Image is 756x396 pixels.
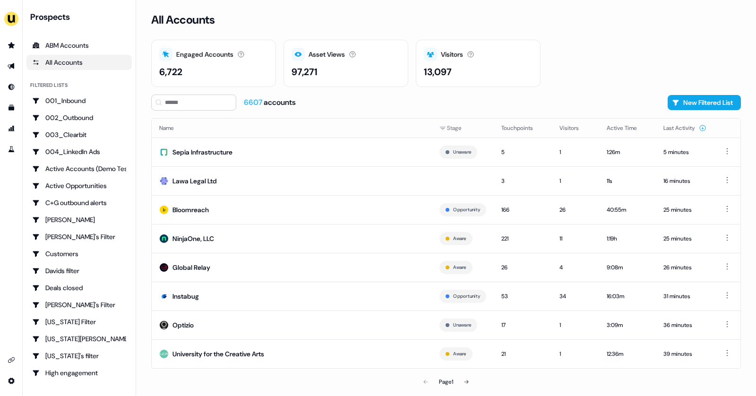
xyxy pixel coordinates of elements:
button: New Filtered List [668,95,741,110]
div: 3 [501,176,544,186]
div: Engaged Accounts [176,50,233,60]
div: [US_STATE] Filter [32,317,126,327]
div: 26 [559,205,592,215]
button: Aware [453,263,466,272]
a: Go to Charlotte Stone [26,212,132,227]
button: Unaware [453,321,471,329]
a: Go to Geneviève's Filter [26,297,132,312]
div: 36 minutes [663,320,706,330]
a: Go to 004_LinkedIn Ads [26,144,132,159]
button: Touchpoints [501,120,544,137]
a: Go to integrations [4,353,19,368]
a: Go to Active Opportunities [26,178,132,193]
button: Aware [453,234,466,243]
div: 26 minutes [663,263,706,272]
div: NinjaOne, LLC [172,234,214,243]
div: All Accounts [32,58,126,67]
div: 004_LinkedIn Ads [32,147,126,156]
a: Go to 001_Inbound [26,93,132,108]
button: Last Activity [663,120,706,137]
div: High engagement [32,368,126,378]
a: Go to templates [4,100,19,115]
div: 11 [559,234,592,243]
div: Stage [439,123,486,133]
div: 9:08m [607,263,648,272]
div: [PERSON_NAME]'s Filter [32,232,126,241]
div: 166 [501,205,544,215]
button: Aware [453,350,466,358]
div: Global Relay [172,263,210,272]
div: Page 1 [439,377,453,387]
div: Visitors [441,50,463,60]
div: 001_Inbound [32,96,126,105]
div: Deals closed [32,283,126,293]
div: 16 minutes [663,176,706,186]
div: [PERSON_NAME]'s Filter [32,300,126,310]
div: 25 minutes [663,234,706,243]
a: Go to integrations [4,373,19,388]
div: 34 [559,292,592,301]
a: Go to Georgia Slack [26,331,132,346]
div: 1:26m [607,147,648,157]
span: 6607 [244,97,264,107]
div: 97,271 [292,65,318,79]
div: Customers [32,249,126,258]
a: Go to Customers [26,246,132,261]
div: 12:36m [607,349,648,359]
a: Go to experiments [4,142,19,157]
div: 25 minutes [663,205,706,215]
th: Name [152,119,432,138]
div: 4 [559,263,592,272]
div: accounts [244,97,296,108]
a: Go to 003_Clearbit [26,127,132,142]
div: 1:19h [607,234,648,243]
div: Active Accounts (Demo Test) [32,164,126,173]
a: Go to attribution [4,121,19,136]
a: Go to Georgia's filter [26,348,132,363]
div: 40:55m [607,205,648,215]
button: Visitors [559,120,590,137]
div: 21 [501,349,544,359]
div: 39 minutes [663,349,706,359]
a: Go to prospects [4,38,19,53]
div: University for the Creative Arts [172,349,264,359]
div: Asset Views [309,50,345,60]
button: Opportunity [453,292,480,301]
div: 5 minutes [663,147,706,157]
a: All accounts [26,55,132,70]
button: Active Time [607,120,648,137]
div: 003_Clearbit [32,130,126,139]
div: 17 [501,320,544,330]
button: Opportunity [453,206,480,214]
div: Active Opportunities [32,181,126,190]
div: [US_STATE]'s filter [32,351,126,361]
a: Go to Deals closed [26,280,132,295]
button: Unaware [453,148,471,156]
a: Go to Active Accounts (Demo Test) [26,161,132,176]
div: Instabug [172,292,199,301]
div: C+G outbound alerts [32,198,126,207]
div: 5 [501,147,544,157]
div: Sepia Infrastructure [172,147,232,157]
a: Go to Georgia Filter [26,314,132,329]
div: 31 minutes [663,292,706,301]
div: Bloomreach [172,205,209,215]
div: 1 [559,147,592,157]
div: Prospects [30,11,132,23]
div: Filtered lists [30,81,68,89]
div: Davids filter [32,266,126,275]
a: Go to High engagement [26,365,132,380]
div: 3:09m [607,320,648,330]
div: 26 [501,263,544,272]
h3: All Accounts [151,13,215,27]
a: ABM Accounts [26,38,132,53]
a: Go to 002_Outbound [26,110,132,125]
a: Go to outbound experience [4,59,19,74]
div: 11s [607,176,648,186]
div: 13,097 [424,65,452,79]
div: [US_STATE][PERSON_NAME] [32,334,126,344]
div: 1 [559,349,592,359]
div: ABM Accounts [32,41,126,50]
div: 221 [501,234,544,243]
div: 53 [501,292,544,301]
